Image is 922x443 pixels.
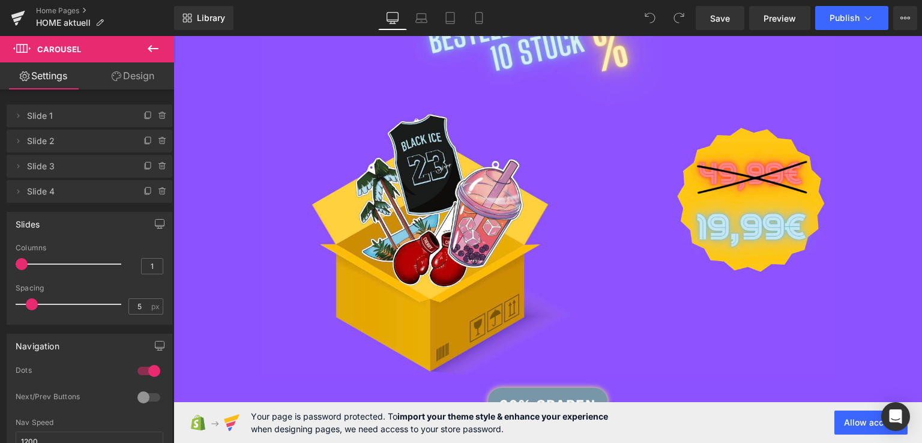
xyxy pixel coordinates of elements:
[749,6,810,30] a: Preview
[638,6,662,30] button: Undo
[27,104,128,127] span: Slide 1
[16,334,59,351] div: Navigation
[326,358,423,378] span: 60% SPAREN
[893,6,917,30] button: More
[881,402,910,431] div: Open Intercom Messenger
[36,6,174,16] a: Home Pages
[834,411,908,435] button: Allow access
[830,13,860,23] span: Publish
[436,6,465,30] a: Tablet
[27,130,128,152] span: Slide 2
[37,44,81,54] span: Carousel
[315,352,434,379] a: 60% SPAREN
[764,12,796,25] span: Preview
[16,212,40,229] div: Slides
[667,6,691,30] button: Redo
[36,18,91,28] span: HOME aktuell
[465,6,493,30] a: Mobile
[174,6,234,30] a: New Library
[16,284,163,292] div: Spacing
[251,410,608,435] span: Your page is password protected. To when designing pages, we need access to your store password.
[815,6,888,30] button: Publish
[16,418,163,427] div: Nav Speed
[89,62,176,89] a: Design
[27,155,128,178] span: Slide 3
[407,6,436,30] a: Laptop
[151,303,161,310] span: px
[397,411,608,421] strong: import your theme style & enhance your experience
[710,12,730,25] span: Save
[197,13,225,23] span: Library
[16,366,125,378] div: Dots
[16,392,125,405] div: Next/Prev Buttons
[27,180,128,203] span: Slide 4
[378,6,407,30] a: Desktop
[16,244,163,252] div: Columns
